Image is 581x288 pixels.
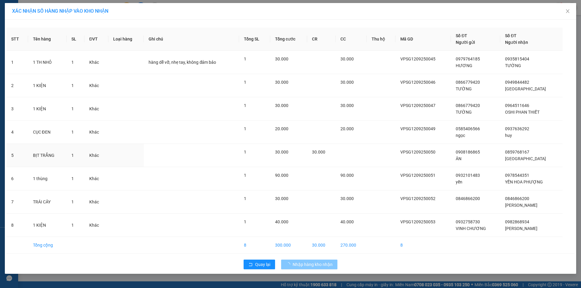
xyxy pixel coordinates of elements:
[456,226,486,231] span: VINH CHƯƠNG
[559,3,576,20] button: Close
[336,28,367,51] th: CC
[400,80,435,85] span: VPSG1209250046
[505,156,546,161] span: [GEOGRAPHIC_DATA]
[340,126,354,131] span: 20.000
[505,40,528,45] span: Người nhận
[28,121,67,144] td: CỤC ĐEN
[456,173,480,178] span: 0932101483
[340,173,354,178] span: 90.000
[275,80,288,85] span: 30.000
[456,63,472,68] span: HƯƠNG
[505,110,540,115] span: OSHI PHAN THIẾT
[149,60,216,65] span: hàng dễ vỡ, nhẹ tay, không đảm bảo
[239,28,270,51] th: Tổng SL
[286,262,293,267] span: loading
[505,63,521,68] span: TƯỜNG
[28,144,67,167] td: BỊT TRẮNG
[71,176,74,181] span: 1
[28,74,67,97] td: 1 KIỆN
[367,28,396,51] th: Thu hộ
[505,196,529,201] span: 0846866200
[505,57,529,61] span: 0935815404
[108,28,144,51] th: Loại hàng
[12,8,108,14] span: XÁC NHẬN SỐ HÀNG NHẬP VÀO KHO NHẬN
[255,261,270,268] span: Quay lại
[505,173,529,178] span: 0978544351
[84,190,108,214] td: Khác
[5,40,14,46] span: CR :
[400,196,435,201] span: VPSG1209250052
[505,219,529,224] span: 0982868934
[456,110,472,115] span: TƯỜNG
[248,262,253,267] span: rollback
[400,126,435,131] span: VPSG1209250049
[312,150,325,154] span: 30.000
[340,219,354,224] span: 40.000
[239,237,270,254] td: 8
[293,261,333,268] span: Nhập hàng kho nhận
[456,133,465,138] span: ngọc
[58,6,72,12] span: Nhận:
[340,196,354,201] span: 30.000
[396,28,451,51] th: Mã GD
[456,156,461,161] span: ÂN
[71,106,74,111] span: 1
[307,28,336,51] th: CR
[456,80,480,85] span: 0866779420
[456,180,462,184] span: yến
[71,199,74,204] span: 1
[456,219,480,224] span: 0932758730
[6,28,28,51] th: STT
[6,214,28,237] td: 8
[456,103,480,108] span: 0866779420
[565,9,570,14] span: close
[275,173,288,178] span: 90.000
[270,28,307,51] th: Tổng cước
[244,173,246,178] span: 1
[400,150,435,154] span: VPSG1209250050
[275,196,288,201] span: 30.000
[58,5,107,20] div: VP [PERSON_NAME]
[244,57,246,61] span: 1
[456,57,480,61] span: 0979764185
[270,237,307,254] td: 300.000
[58,20,107,27] div: ÂN
[275,219,288,224] span: 40.000
[28,190,67,214] td: TRÁI CÂY
[244,150,246,154] span: 1
[5,6,15,12] span: Gửi:
[456,86,472,91] span: TƯỜNG
[28,237,67,254] td: Tổng cộng
[28,167,67,190] td: 1 thùng
[28,97,67,121] td: 1 KIỆN
[396,237,451,254] td: 8
[84,97,108,121] td: Khác
[505,33,517,38] span: Số ĐT
[505,80,529,85] span: 0949844482
[340,103,354,108] span: 30.000
[84,74,108,97] td: Khác
[6,144,28,167] td: 5
[456,126,480,131] span: 0585406566
[281,260,337,269] button: Nhập hàng kho nhận
[400,57,435,61] span: VPSG1209250045
[71,223,74,228] span: 1
[84,214,108,237] td: Khác
[244,80,246,85] span: 1
[144,28,239,51] th: Ghi chú
[71,83,74,88] span: 1
[71,60,74,65] span: 1
[275,57,288,61] span: 30.000
[505,126,529,131] span: 0937636292
[84,167,108,190] td: Khác
[6,51,28,74] td: 1
[505,86,546,91] span: [GEOGRAPHIC_DATA]
[456,196,480,201] span: 0846866200
[244,219,246,224] span: 1
[505,226,537,231] span: [PERSON_NAME]
[505,180,543,184] span: YẾN HOA PHƯỢNG
[6,97,28,121] td: 3
[5,39,54,46] div: 30.000
[84,121,108,144] td: Khác
[336,237,367,254] td: 270.000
